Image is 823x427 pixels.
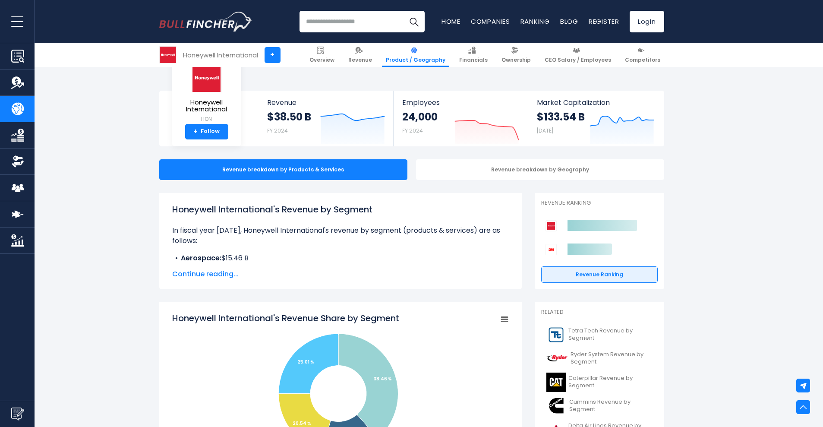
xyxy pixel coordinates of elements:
[546,325,566,345] img: TTEK logo
[568,327,652,342] span: Tetra Tech Revenue by Segment
[501,57,531,63] span: Ownership
[394,91,528,146] a: Employees 24,000 FY 2024
[306,43,338,67] a: Overview
[571,351,653,366] span: Ryder System Revenue by Segment
[267,127,288,134] small: FY 2024
[541,370,658,394] a: Caterpillar Revenue by Segment
[374,376,392,382] tspan: 38.46 %
[630,11,664,32] a: Login
[293,420,311,427] tspan: 20.54 %
[344,43,376,67] a: Revenue
[546,220,557,231] img: Honeywell International competitors logo
[541,394,658,418] a: Cummins Revenue by Segment
[416,159,664,180] div: Revenue breakdown by Geography
[625,57,660,63] span: Competitors
[546,244,557,255] img: 3M Company competitors logo
[172,225,509,246] p: In fiscal year [DATE], Honeywell International's revenue by segment (products & services) are as ...
[309,57,334,63] span: Overview
[193,128,198,136] strong: +
[621,43,664,67] a: Competitors
[498,43,535,67] a: Ownership
[546,396,567,416] img: CMI logo
[546,373,566,392] img: CAT logo
[172,253,509,263] li: $15.46 B
[185,124,228,139] a: +Follow
[172,203,509,216] h1: Honeywell International's Revenue by Segment
[297,359,314,365] tspan: 25.01 %
[541,347,658,370] a: Ryder System Revenue by Segment
[589,17,619,26] a: Register
[537,127,553,134] small: [DATE]
[179,115,234,123] small: HON
[159,159,407,180] div: Revenue breakdown by Products & Services
[348,57,372,63] span: Revenue
[568,375,652,389] span: Caterpillar Revenue by Segment
[455,43,492,67] a: Financials
[159,12,252,32] a: Go to homepage
[160,47,176,63] img: HON logo
[471,17,510,26] a: Companies
[192,63,222,92] img: HON logo
[528,91,663,146] a: Market Capitalization $133.54 B [DATE]
[537,110,585,123] strong: $133.54 B
[267,98,385,107] span: Revenue
[541,309,658,316] p: Related
[545,57,611,63] span: CEO Salary / Employees
[179,63,235,124] a: Honeywell International HON
[441,17,460,26] a: Home
[172,312,399,324] tspan: Honeywell International's Revenue Share by Segment
[11,155,24,168] img: Ownership
[183,50,258,60] div: Honeywell International
[402,127,423,134] small: FY 2024
[546,349,568,368] img: R logo
[541,323,658,347] a: Tetra Tech Revenue by Segment
[459,57,488,63] span: Financials
[560,17,578,26] a: Blog
[172,269,509,279] span: Continue reading...
[382,43,449,67] a: Product / Geography
[541,43,615,67] a: CEO Salary / Employees
[159,12,252,32] img: Bullfincher logo
[259,91,394,146] a: Revenue $38.50 B FY 2024
[402,110,438,123] strong: 24,000
[181,253,221,263] b: Aerospace:
[386,57,445,63] span: Product / Geography
[541,199,658,207] p: Revenue Ranking
[179,99,234,113] span: Honeywell International
[402,98,519,107] span: Employees
[265,47,281,63] a: +
[520,17,550,26] a: Ranking
[403,11,425,32] button: Search
[569,399,653,413] span: Cummins Revenue by Segment
[541,266,658,283] a: Revenue Ranking
[267,110,311,123] strong: $38.50 B
[537,98,654,107] span: Market Capitalization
